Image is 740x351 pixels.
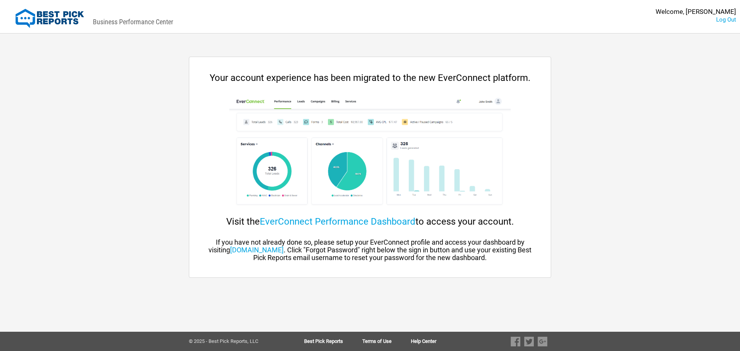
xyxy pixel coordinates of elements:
a: Log Out [716,16,736,23]
img: cp-dashboard.png [229,95,510,210]
div: © 2025 - Best Pick Reports, LLC [189,339,279,344]
a: Help Center [411,339,436,344]
div: If you have not already done so, please setup your EverConnect profile and access your dashboard ... [205,238,535,262]
img: Best Pick Reports Logo [15,9,84,28]
div: Visit the to access your account. [205,216,535,227]
a: Terms of Use [362,339,411,344]
a: Best Pick Reports [304,339,362,344]
a: [DOMAIN_NAME] [230,246,284,254]
div: Your account experience has been migrated to the new EverConnect platform. [205,72,535,83]
div: Welcome, [PERSON_NAME] [656,8,736,16]
a: EverConnect Performance Dashboard [260,216,415,227]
